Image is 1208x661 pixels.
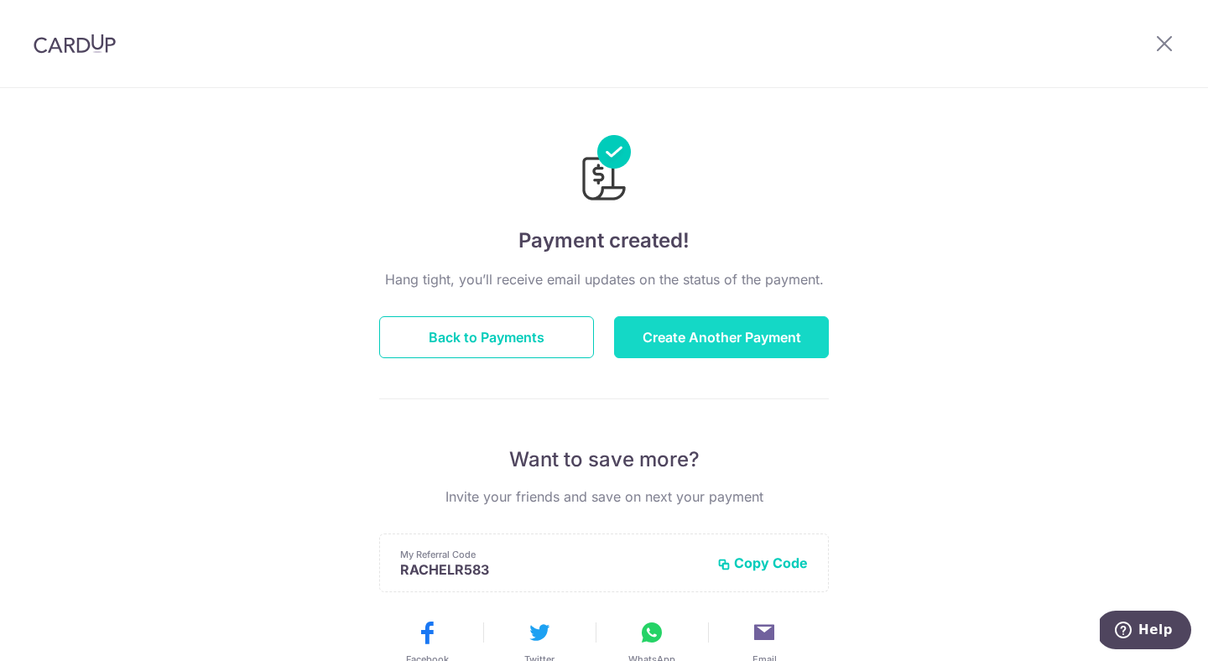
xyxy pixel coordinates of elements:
[34,34,116,54] img: CardUp
[717,554,808,571] button: Copy Code
[379,446,829,473] p: Want to save more?
[577,135,631,206] img: Payments
[400,548,704,561] p: My Referral Code
[379,269,829,289] p: Hang tight, you’ll receive email updates on the status of the payment.
[614,316,829,358] button: Create Another Payment
[379,226,829,256] h4: Payment created!
[1100,611,1191,653] iframe: Opens a widget where you can find more information
[400,561,704,578] p: RACHELR583
[379,487,829,507] p: Invite your friends and save on next your payment
[379,316,594,358] button: Back to Payments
